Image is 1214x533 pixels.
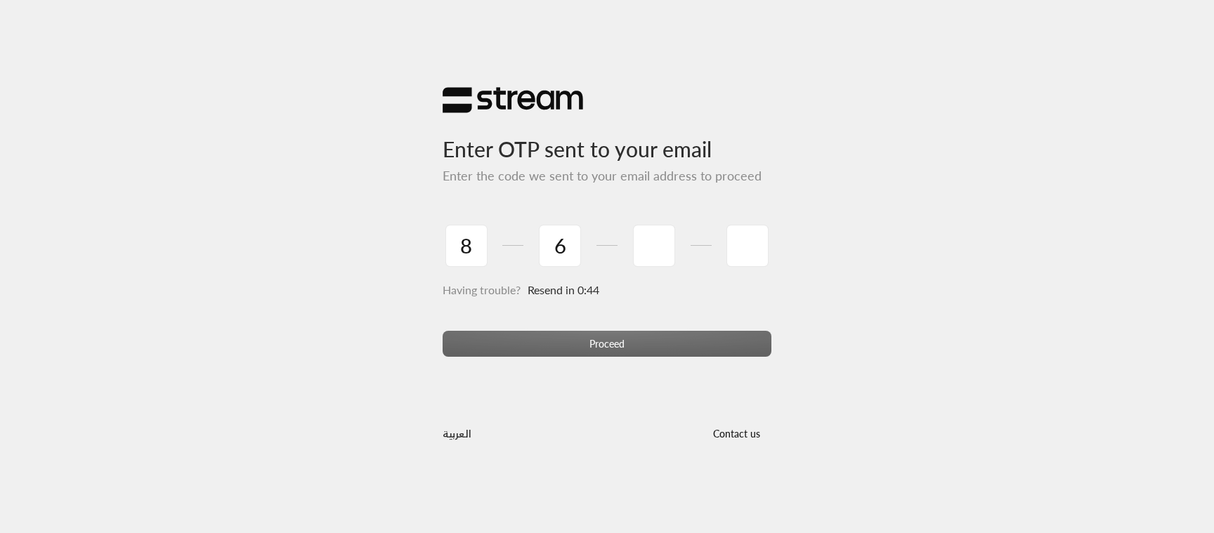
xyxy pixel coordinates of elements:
[528,283,599,296] span: Resend in 0:44
[443,114,771,162] h3: Enter OTP sent to your email
[443,86,583,114] img: Stream Logo
[443,169,771,184] h5: Enter the code we sent to your email address to proceed
[443,421,471,447] a: العربية
[443,283,521,296] span: Having trouble?
[701,428,771,440] a: Contact us
[701,421,771,447] button: Contact us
